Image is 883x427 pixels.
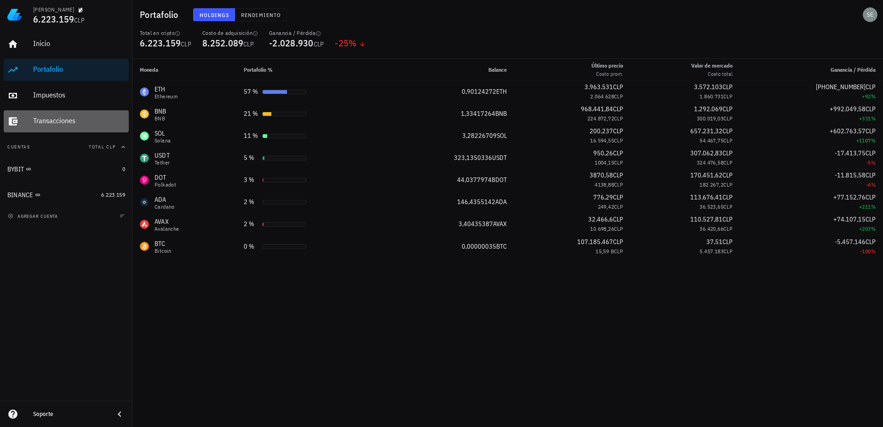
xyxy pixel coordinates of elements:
[700,137,723,144] span: 54.467,75
[690,171,722,179] span: 170.451,62
[140,131,149,141] div: SOL-icon
[723,225,733,232] span: CLP
[614,93,623,100] span: CLP
[866,127,876,135] span: CLP
[496,242,507,251] span: BTC
[577,238,613,246] span: 107.185.467
[722,193,733,201] span: CLP
[722,215,733,223] span: CLP
[613,149,623,157] span: CLP
[140,154,149,163] div: USDT-icon
[697,115,723,122] span: 300.019,03
[4,59,129,81] a: Portafolio
[581,105,613,113] span: 968.441,84
[33,13,74,25] span: 6.223.159
[613,238,623,246] span: CLP
[614,225,623,232] span: CLP
[4,110,129,132] a: Transacciones
[614,248,623,255] span: CLP
[140,242,149,251] div: BTC-icon
[244,66,273,73] span: Portafolio %
[140,87,149,97] div: ETH-icon
[595,159,614,166] span: 1004,15
[10,213,58,219] span: agregar cuenta
[155,94,178,99] div: Ethereum
[866,171,876,179] span: CLP
[871,248,876,255] span: %
[459,220,493,228] span: 3,40435387
[747,224,876,233] div: +203
[235,8,287,21] button: Rendimiento
[269,37,314,49] span: -2.028.930
[747,114,876,123] div: +331
[457,198,495,206] span: 146,4355142
[591,70,623,78] div: Costo prom.
[140,37,181,49] span: 6.223.159
[614,203,623,210] span: CLP
[6,211,62,221] button: agregar cuenta
[462,131,497,140] span: 3,28226709
[590,93,614,100] span: 2.064.628
[155,107,166,116] div: BNB
[866,83,876,91] span: CLP
[122,165,125,172] span: 0
[595,181,614,188] span: 4138,88
[747,136,876,145] div: +1107
[155,204,175,210] div: Cardano
[33,65,125,74] div: Portafolio
[585,83,613,91] span: 3.963.531
[700,203,723,210] span: 36.523,65
[690,215,722,223] span: 110.527,81
[132,59,236,81] th: Moneda
[700,93,723,100] span: 1.860.731
[140,220,149,229] div: AVAX-icon
[33,39,125,48] div: Inicio
[244,175,258,185] div: 3 %
[833,193,866,201] span: +77.152,76
[866,193,876,201] span: CLP
[871,93,876,100] span: %
[700,225,723,232] span: 36.420,66
[871,203,876,210] span: %
[613,193,623,201] span: CLP
[244,242,258,251] div: 0 %
[495,198,507,206] span: ADA
[495,109,507,118] span: BNB
[155,173,176,182] div: DOT
[7,7,22,22] img: LedgiFi
[691,62,733,70] div: Valor de mercado
[747,92,876,101] div: +92
[101,191,125,198] span: 6.223.159
[587,115,614,122] span: 224.872,72
[833,215,866,223] span: +74.107,15
[155,248,172,254] div: Bitcoin
[244,153,258,163] div: 5 %
[140,7,182,22] h1: Portafolio
[590,127,613,135] span: 200.237
[155,239,172,248] div: BTC
[140,198,149,207] div: ADA-icon
[694,83,722,91] span: 3.572.103
[590,137,614,144] span: 16.594,55
[497,131,507,140] span: SOL
[461,109,495,118] span: 1,33417264
[4,184,129,206] a: BINANCE 6.223.159
[269,29,324,37] div: Ganancia / Pérdida
[723,93,733,100] span: CLP
[614,137,623,144] span: CLP
[462,87,496,96] span: 0,90124272
[722,171,733,179] span: CLP
[723,181,733,188] span: CLP
[747,247,876,256] div: -100
[835,149,866,157] span: -17.413,75
[89,144,116,150] span: Total CLP
[244,197,258,207] div: 2 %
[722,105,733,113] span: CLP
[155,85,178,94] div: ETH
[155,195,175,204] div: ADA
[590,225,614,232] span: 10.698,26
[588,215,613,223] span: 32.466,6
[140,109,149,119] div: BNB-icon
[706,238,722,246] span: 37,51
[33,6,74,13] div: [PERSON_NAME]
